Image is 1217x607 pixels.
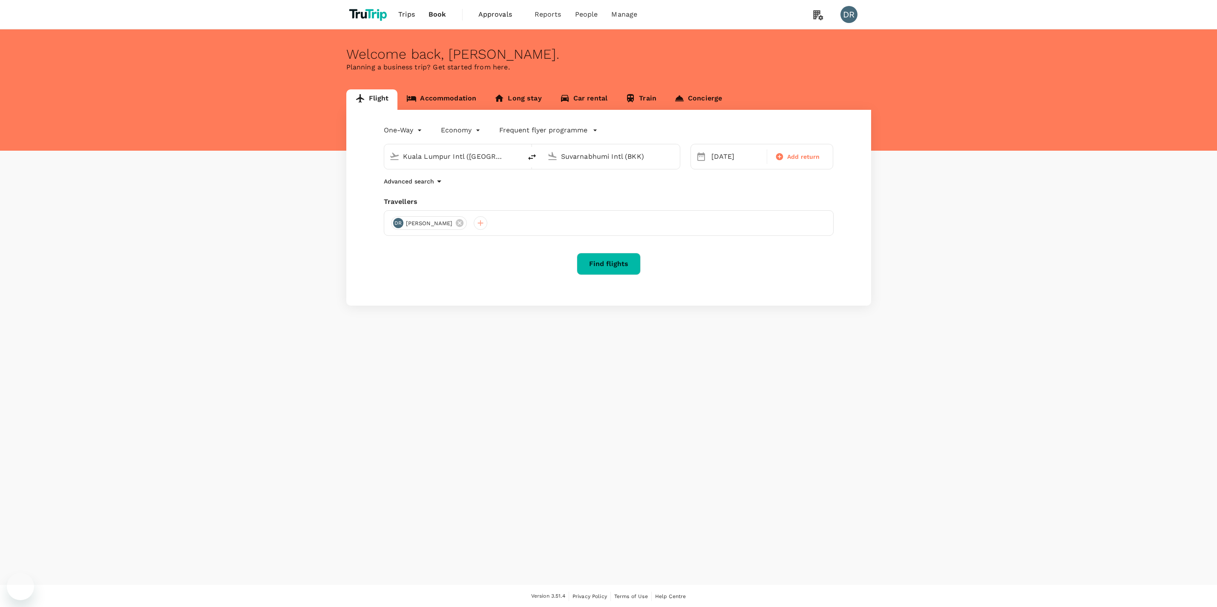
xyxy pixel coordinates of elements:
[708,148,765,165] div: [DATE]
[478,9,521,20] span: Approvals
[616,89,665,110] a: Train
[485,89,550,110] a: Long stay
[655,592,686,601] a: Help Centre
[384,177,434,186] p: Advanced search
[516,155,518,157] button: Open
[346,5,392,24] img: TruTrip logo
[551,89,617,110] a: Car rental
[531,592,565,601] span: Version 3.51.4
[611,9,637,20] span: Manage
[787,152,820,161] span: Add return
[674,155,676,157] button: Open
[346,46,871,62] div: Welcome back , [PERSON_NAME] .
[393,218,403,228] div: DR
[391,216,467,230] div: DR[PERSON_NAME]
[441,123,482,137] div: Economy
[614,593,648,599] span: Terms of Use
[384,197,834,207] div: Travellers
[7,573,34,600] iframe: Button to launch messaging window
[499,125,598,135] button: Frequent flyer programme
[575,9,598,20] span: People
[840,6,857,23] div: DR
[655,593,686,599] span: Help Centre
[522,147,542,167] button: delete
[614,592,648,601] a: Terms of Use
[398,9,415,20] span: Trips
[665,89,731,110] a: Concierge
[573,592,607,601] a: Privacy Policy
[535,9,561,20] span: Reports
[346,89,398,110] a: Flight
[561,150,662,163] input: Going to
[401,219,458,228] span: [PERSON_NAME]
[429,9,446,20] span: Book
[384,123,424,137] div: One-Way
[384,176,444,186] button: Advanced search
[346,62,871,72] p: Planning a business trip? Get started from here.
[499,125,587,135] p: Frequent flyer programme
[573,593,607,599] span: Privacy Policy
[577,253,641,275] button: Find flights
[403,150,504,163] input: Depart from
[397,89,485,110] a: Accommodation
